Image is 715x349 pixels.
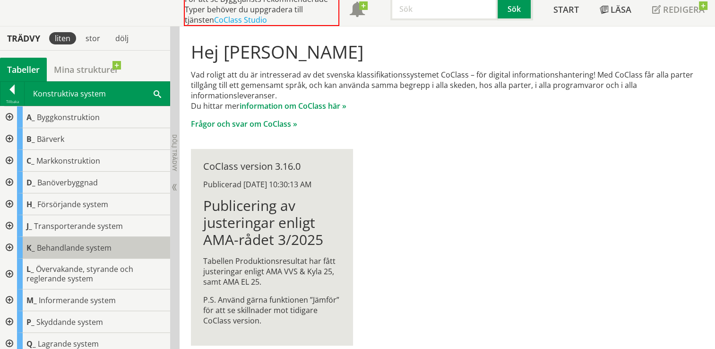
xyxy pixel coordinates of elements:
span: H_ [26,199,35,209]
span: Byggkonstruktion [37,112,100,122]
div: Publicerad [DATE] 10:30:13 AM [203,179,341,190]
span: Behandlande system [37,243,112,253]
div: liten [49,32,76,44]
span: D_ [26,177,35,188]
span: Start [553,4,579,15]
span: Försörjande system [37,199,108,209]
div: CoClass version 3.16.0 [203,161,341,172]
span: P_ [26,317,34,327]
a: Mina strukturer [47,58,126,81]
span: Lagrande system [38,339,99,349]
span: Skyddande system [36,317,103,327]
span: Q_ [26,339,36,349]
span: Dölj trädvy [171,134,179,171]
h1: Publicering av justeringar enligt AMA-rådet 3/2025 [203,197,341,248]
span: J_ [26,221,32,231]
a: CoClass Studio [214,15,267,25]
span: C_ [26,156,34,166]
a: Frågor och svar om CoClass » [191,119,297,129]
div: Trädvy [2,33,45,44]
span: L_ [26,264,34,274]
div: dölj [110,32,134,44]
span: Notifikationer [350,3,365,18]
span: Transporterande system [34,221,123,231]
div: stor [80,32,106,44]
span: K_ [26,243,35,253]
span: A_ [26,112,35,122]
span: Sök i tabellen [154,88,161,98]
div: Konstruktiva system [25,82,170,105]
span: Banöverbyggnad [37,177,98,188]
span: Informerande system [39,295,116,305]
span: B_ [26,134,35,144]
span: Redigera [663,4,705,15]
p: Tabellen Produktionsresultat har fått justeringar enligt AMA VVS & Kyla 25, samt AMA EL 25. [203,256,341,287]
span: Läsa [611,4,631,15]
h1: Hej [PERSON_NAME] [191,41,704,62]
span: M_ [26,295,37,305]
span: Övervakande, styrande och reglerande system [26,264,133,284]
a: information om CoClass här » [240,101,346,111]
p: P.S. Använd gärna funktionen ”Jämför” för att se skillnader mot tidigare CoClass version. [203,295,341,326]
div: Tillbaka [0,98,24,105]
span: Markkonstruktion [36,156,100,166]
span: Bärverk [37,134,64,144]
p: Vad roligt att du är intresserad av det svenska klassifikationssystemet CoClass – för digital inf... [191,70,704,111]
